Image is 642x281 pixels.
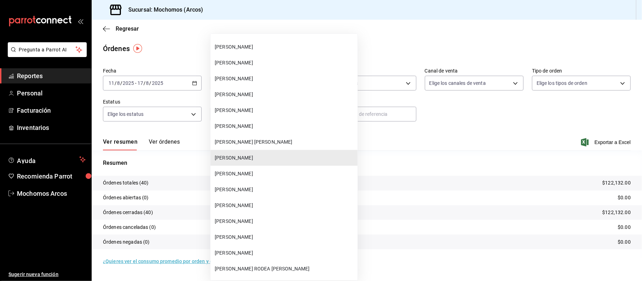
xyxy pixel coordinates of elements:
span: [PERSON_NAME] [215,233,355,241]
span: [PERSON_NAME] [215,75,355,82]
span: [PERSON_NAME] [215,218,355,225]
span: [PERSON_NAME] [215,202,355,209]
span: [PERSON_NAME] [215,91,355,98]
span: [PERSON_NAME] [215,59,355,67]
span: [PERSON_NAME] [215,186,355,193]
span: [PERSON_NAME] [215,170,355,177]
span: [PERSON_NAME] [215,249,355,257]
span: [PERSON_NAME] [215,43,355,51]
span: [PERSON_NAME] [215,154,355,162]
span: [PERSON_NAME] [215,123,355,130]
img: Tooltip marker [133,44,142,53]
span: [PERSON_NAME] [PERSON_NAME] [215,138,355,146]
span: [PERSON_NAME] RODEA [PERSON_NAME] [215,265,355,273]
span: [PERSON_NAME] [215,107,355,114]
